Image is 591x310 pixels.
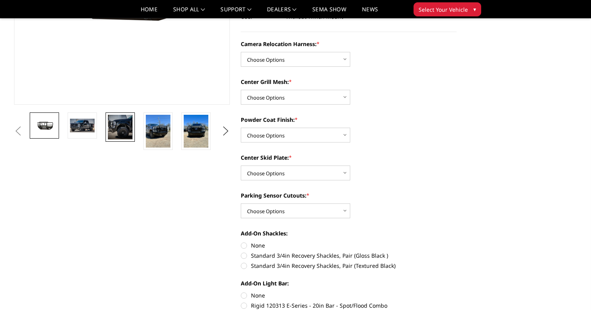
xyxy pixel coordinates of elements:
a: Home [141,7,158,18]
label: Center Skid Plate: [241,153,457,162]
img: 2023-2025 Ford F250-350 - T2 Series - Extreme Front Bumper (receiver or winch) [108,115,133,139]
a: News [362,7,378,18]
span: Select Your Vehicle [419,5,468,14]
label: Camera Relocation Harness: [241,40,457,48]
label: Standard 3/4in Recovery Shackles, Pair (Textured Black) [241,262,457,270]
label: Add-On Light Bar: [241,279,457,287]
span: ▾ [473,5,476,13]
button: Previous [12,125,24,137]
label: Parking Sensor Cutouts: [241,191,457,200]
a: shop all [173,7,205,18]
img: 2023-2025 Ford F250-350 - T2 Series - Extreme Front Bumper (receiver or winch) [184,115,208,148]
img: 2023-2025 Ford F250-350 - T2 Series - Extreme Front Bumper (receiver or winch) [70,119,95,132]
img: 2023-2025 Ford F250-350 - T2 Series - Extreme Front Bumper (receiver or winch) [32,119,57,132]
label: Standard 3/4in Recovery Shackles, Pair (Gloss Black ) [241,251,457,260]
button: Next [220,125,232,137]
a: Dealers [267,7,297,18]
a: Support [220,7,251,18]
iframe: Chat Widget [552,273,591,310]
label: Rigid 120313 E-Series - 20in Bar - Spot/Flood Combo [241,301,457,310]
label: None [241,291,457,299]
img: 2023-2025 Ford F250-350 - T2 Series - Extreme Front Bumper (receiver or winch) [146,115,170,148]
label: Center Grill Mesh: [241,78,457,86]
label: None [241,241,457,249]
button: Select Your Vehicle [414,2,481,16]
a: SEMA Show [312,7,346,18]
label: Add-On Shackles: [241,229,457,237]
label: Powder Coat Finish: [241,116,457,124]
